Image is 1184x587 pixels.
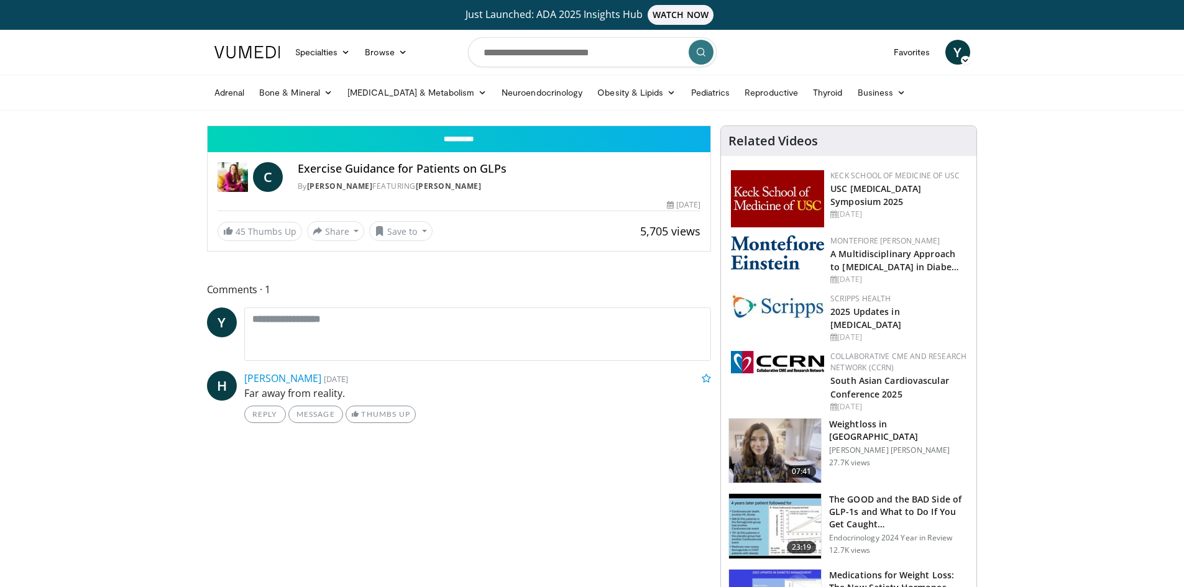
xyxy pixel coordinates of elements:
[207,80,252,105] a: Adrenal
[728,493,969,559] a: 23:19 The GOOD and the BAD Side of GLP-1s and What to Do If You Get Caught… Endocrinology 2024 Ye...
[830,170,960,181] a: Keck School of Medicine of USC
[886,40,938,65] a: Favorites
[298,162,700,176] h4: Exercise Guidance for Patients on GLPs
[207,307,237,337] a: Y
[945,40,970,65] a: Y
[829,458,870,468] p: 27.7K views
[728,418,969,484] a: 07:41 Weightloss in [GEOGRAPHIC_DATA] [PERSON_NAME] [PERSON_NAME] 27.7K views
[830,235,940,246] a: Montefiore [PERSON_NAME]
[640,224,700,239] span: 5,705 views
[369,221,433,241] button: Save to
[787,541,817,553] span: 23:19
[288,40,358,65] a: Specialties
[324,373,348,385] small: [DATE]
[830,293,891,304] a: Scripps Health
[731,170,824,227] img: 7b941f1f-d101-407a-8bfa-07bd47db01ba.png.150x105_q85_autocrop_double_scale_upscale_version-0.2.jpg
[731,293,824,319] img: c9f2b0b7-b02a-4276-a72a-b0cbb4230bc1.jpg.150x105_q85_autocrop_double_scale_upscale_version-0.2.jpg
[830,183,921,207] a: USC [MEDICAL_DATA] Symposium 2025
[830,375,949,399] a: South Asian Cardiovascular Conference 2025
[830,209,966,220] div: [DATE]
[829,545,870,555] p: 12.7K views
[346,406,416,423] a: Thumbs Up
[731,351,824,373] img: a04ee3ba-8487-4636-b0fb-5e8d268f3737.png.150x105_q85_autocrop_double_scale_upscale_version-0.2.png
[667,199,700,211] div: [DATE]
[787,465,817,478] span: 07:41
[830,306,901,330] a: 2025 Updates in [MEDICAL_DATA]
[357,40,415,65] a: Browse
[805,80,850,105] a: Thyroid
[207,281,712,298] span: Comments 1
[236,225,246,237] span: 45
[737,80,805,105] a: Reproductive
[307,181,373,191] a: [PERSON_NAME]
[648,5,714,25] span: WATCH NOW
[829,418,969,443] h3: Weightloss in [GEOGRAPHIC_DATA]
[729,419,821,483] img: 9983fed1-7565-45be-8934-aef1103ce6e2.150x105_q85_crop-smart_upscale.jpg
[830,351,966,373] a: Collaborative CME and Research Network (CCRN)
[244,371,321,385] a: [PERSON_NAME]
[729,494,821,558] img: 756cb5e3-da60-49d4-af2c-51c334342588.150x105_q85_crop-smart_upscale.jpg
[244,386,712,401] p: Far away from reality.
[468,37,717,67] input: Search topics, interventions
[829,533,969,543] p: Endocrinology 2024 Year in Review
[253,162,283,192] a: C
[252,80,340,105] a: Bone & Mineral
[244,406,286,423] a: Reply
[728,134,818,148] h4: Related Videos
[850,80,914,105] a: Business
[207,371,237,401] a: H
[298,181,700,192] div: By FEATURING
[218,162,248,192] img: Dr. Carolynn Francavilla
[416,181,482,191] a: [PERSON_NAME]
[830,248,959,273] a: A Multidisciplinary Approach to [MEDICAL_DATA] in Diabe…
[218,222,302,241] a: 45 Thumbs Up
[590,80,683,105] a: Obesity & Lipids
[340,80,494,105] a: [MEDICAL_DATA] & Metabolism
[830,274,966,285] div: [DATE]
[830,401,966,412] div: [DATE]
[829,493,969,530] h3: The GOOD and the BAD Side of GLP-1s and What to Do If You Get Caught…
[216,5,968,25] a: Just Launched: ADA 2025 Insights HubWATCH NOW
[731,235,824,270] img: b0142b4c-93a1-4b58-8f91-5265c282693c.png.150x105_q85_autocrop_double_scale_upscale_version-0.2.png
[829,445,969,455] p: [PERSON_NAME] [PERSON_NAME]
[684,80,738,105] a: Pediatrics
[288,406,343,423] a: Message
[307,221,365,241] button: Share
[214,46,280,58] img: VuMedi Logo
[830,332,966,343] div: [DATE]
[494,80,590,105] a: Neuroendocrinology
